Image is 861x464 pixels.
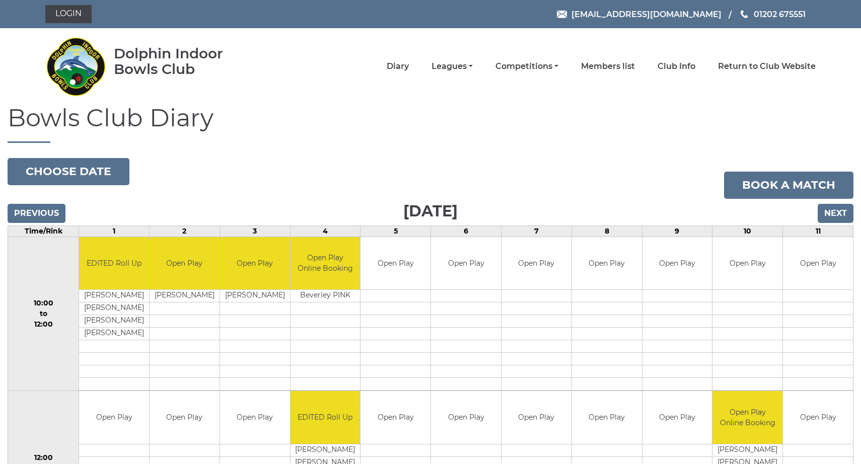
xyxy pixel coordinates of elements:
span: [EMAIL_ADDRESS][DOMAIN_NAME] [571,9,722,19]
a: Login [45,5,92,23]
td: 4 [290,225,361,237]
a: Competitions [495,61,558,72]
img: Dolphin Indoor Bowls Club [45,31,106,102]
td: [PERSON_NAME] [712,444,782,456]
td: [PERSON_NAME] [79,290,149,302]
a: Diary [387,61,409,72]
input: Next [818,204,853,223]
td: Open Play [361,237,430,290]
td: 10 [712,225,783,237]
td: EDITED Roll Up [79,237,149,290]
a: Members list [581,61,635,72]
td: Open Play [431,391,501,444]
td: Beverley PINK [291,290,361,302]
td: 3 [220,225,290,237]
td: 8 [571,225,642,237]
td: Open Play Online Booking [291,237,361,290]
td: 5 [361,225,431,237]
button: Choose date [8,158,129,185]
td: Open Play [572,237,642,290]
td: Time/Rink [8,225,79,237]
td: Open Play [572,391,642,444]
input: Previous [8,204,65,223]
h1: Bowls Club Diary [8,105,853,143]
a: Leagues [432,61,473,72]
img: Phone us [741,10,748,18]
td: Open Play [501,391,571,444]
td: Open Play [150,237,220,290]
div: Dolphin Indoor Bowls Club [114,46,255,77]
td: 1 [79,225,150,237]
td: Open Play [783,237,853,290]
a: Return to Club Website [718,61,816,72]
a: Email [EMAIL_ADDRESS][DOMAIN_NAME] [557,8,722,21]
td: Open Play [431,237,501,290]
td: 6 [431,225,501,237]
a: Phone us 01202 675551 [739,8,806,21]
td: Open Play Online Booking [712,391,782,444]
td: Open Play [79,391,149,444]
td: Open Play [220,391,290,444]
td: Open Play [501,237,571,290]
td: 2 [149,225,220,237]
td: 10:00 to 12:00 [8,237,79,391]
span: 01202 675551 [754,9,806,19]
td: Open Play [783,391,853,444]
a: Club Info [658,61,695,72]
td: [PERSON_NAME] [220,290,290,302]
td: [PERSON_NAME] [79,302,149,315]
td: EDITED Roll Up [291,391,361,444]
td: [PERSON_NAME] [291,444,361,456]
img: Email [557,11,567,18]
a: Book a match [724,172,853,199]
td: Open Play [642,237,712,290]
td: Open Play [712,237,782,290]
td: 7 [501,225,571,237]
td: Open Play [642,391,712,444]
td: [PERSON_NAME] [150,290,220,302]
td: 9 [642,225,712,237]
td: Open Play [220,237,290,290]
td: 11 [783,225,853,237]
td: [PERSON_NAME] [79,315,149,328]
td: Open Play [150,391,220,444]
td: Open Play [361,391,430,444]
td: [PERSON_NAME] [79,328,149,340]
